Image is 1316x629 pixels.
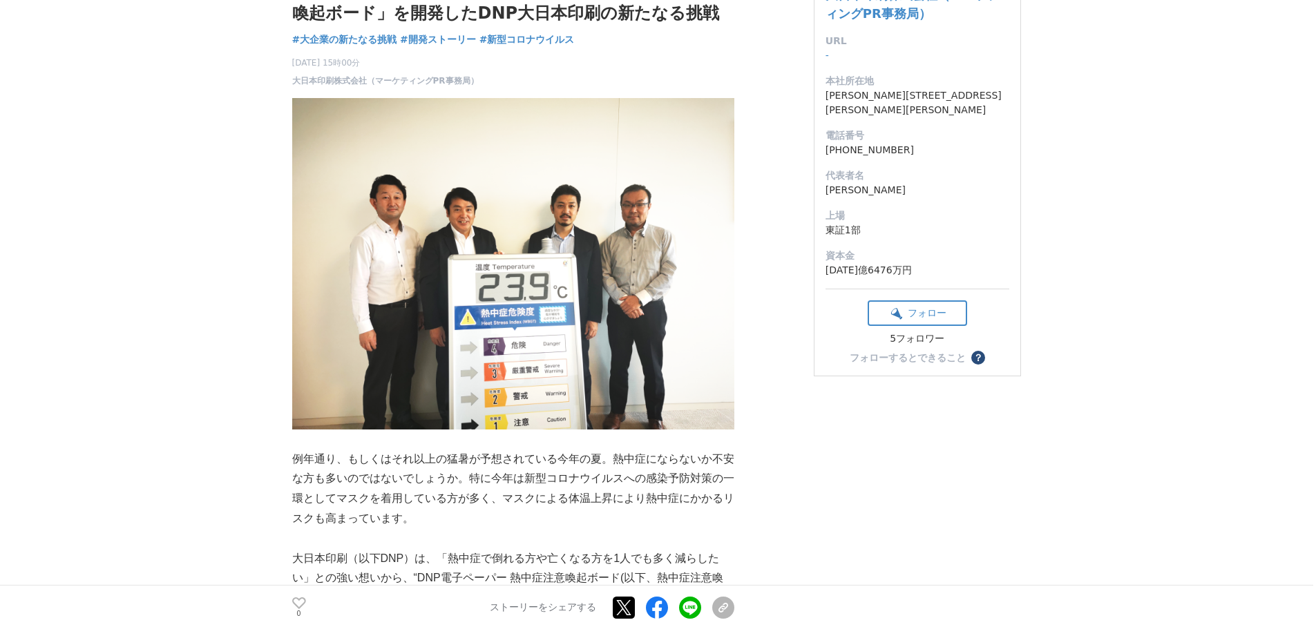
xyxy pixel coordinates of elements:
p: 0 [292,610,306,617]
p: 例年通り、もしくはそれ以上の猛暑が予想されている今年の夏。熱中症にならないか不安な方も多いのではないでしょうか。特に今年は新型コロナウイルスへの感染予防対策の一環としてマスクを着用している方が多... [292,449,734,529]
span: ？ [973,353,983,362]
dt: URL [826,34,1009,48]
dd: [PERSON_NAME] [826,183,1009,197]
dd: - [826,48,1009,63]
dt: 代表者名 [826,168,1009,183]
dt: 上場 [826,209,1009,223]
dd: 東証1部 [826,223,1009,238]
dt: 電話番号 [826,128,1009,143]
button: フォロー [868,300,967,326]
dt: 本社所在地 [826,74,1009,88]
span: #開発ストーリー [400,33,476,46]
dt: 資本金 [826,249,1009,263]
div: フォローするとできること [850,353,966,362]
span: #大企業の新たなる挑戦 [292,33,397,46]
img: thumbnail_744ddcd0-cfff-11ea-8190-2bf9088b88d3.png [292,98,734,429]
a: #新型コロナウイルス [479,32,575,47]
p: ストーリーをシェアする [490,601,596,614]
button: ？ [971,351,985,365]
a: #開発ストーリー [400,32,476,47]
a: #大企業の新たなる挑戦 [292,32,397,47]
span: #新型コロナウイルス [479,33,575,46]
dd: [PERSON_NAME][STREET_ADDRESS][PERSON_NAME][PERSON_NAME] [826,88,1009,117]
dd: [PHONE_NUMBER] [826,143,1009,157]
a: 大日本印刷株式会社（マーケティングPR事務局） [292,75,479,87]
div: 5フォロワー [868,333,967,345]
span: [DATE] 15時00分 [292,57,479,69]
dd: [DATE]億6476万円 [826,263,1009,278]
